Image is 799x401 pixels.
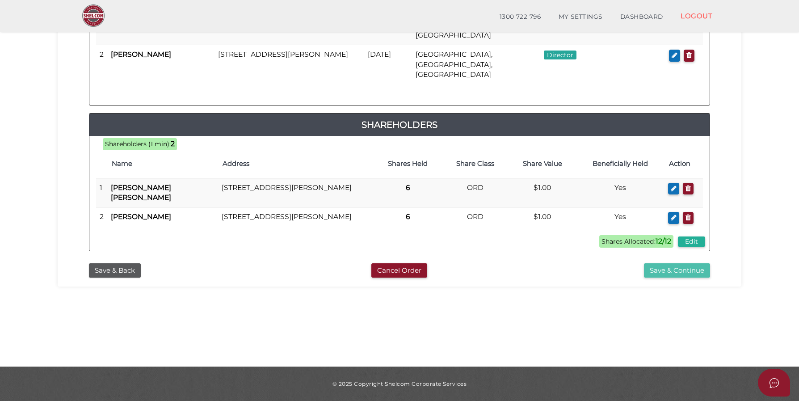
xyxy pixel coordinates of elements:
td: Yes [576,178,665,207]
td: [DATE] [364,45,412,84]
td: 2 [96,45,107,84]
td: $1.00 [509,207,576,228]
button: Cancel Order [371,263,427,278]
td: ORD [442,207,509,228]
span: Shares Allocated: [599,235,673,248]
h4: Address [223,160,370,168]
h4: Beneficially Held [580,160,660,168]
b: 2 [171,139,175,148]
button: Save & Continue [644,263,710,278]
a: Shareholders [89,118,710,132]
div: © 2025 Copyright Shelcom Corporate Services [64,380,735,388]
td: [STREET_ADDRESS][PERSON_NAME] [218,207,374,228]
h4: Shares Held [378,160,437,168]
td: [STREET_ADDRESS][PERSON_NAME] [218,178,374,207]
span: Shareholders (1 min): [105,140,171,148]
h4: Name [112,160,214,168]
td: ORD [442,178,509,207]
a: DASHBOARD [611,8,672,26]
b: [PERSON_NAME] [111,50,171,59]
h4: Share Class [446,160,504,168]
td: $1.00 [509,178,576,207]
a: MY SETTINGS [550,8,611,26]
h4: Share Value [513,160,572,168]
button: Open asap [758,369,790,397]
b: 6 [406,183,410,192]
td: 2 [96,207,107,228]
button: Edit [678,236,705,247]
button: Save & Back [89,263,141,278]
b: 12/12 [656,237,671,245]
a: LOGOUT [672,7,721,25]
span: Director [544,51,576,59]
b: [PERSON_NAME] [111,212,171,221]
td: [GEOGRAPHIC_DATA], [GEOGRAPHIC_DATA], [GEOGRAPHIC_DATA] [412,45,540,84]
td: 1 [96,178,107,207]
td: [STREET_ADDRESS][PERSON_NAME] [214,45,364,84]
td: Yes [576,207,665,228]
a: 1300 722 796 [491,8,550,26]
h4: Action [669,160,698,168]
b: [PERSON_NAME] [PERSON_NAME] [111,183,171,202]
b: 6 [406,212,410,221]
